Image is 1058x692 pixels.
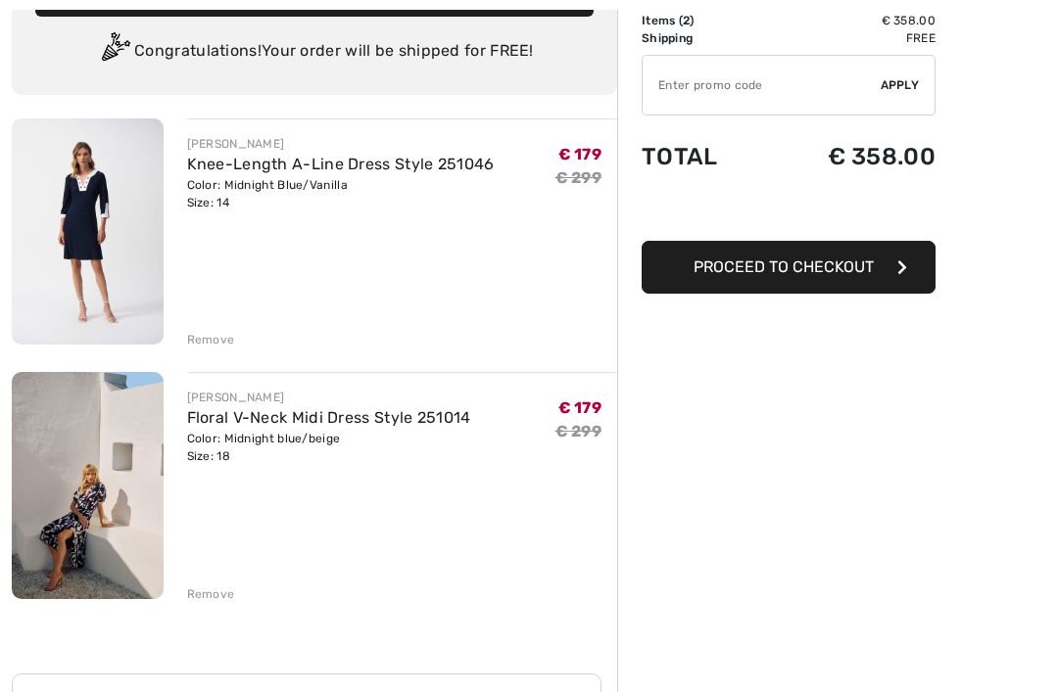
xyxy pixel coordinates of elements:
td: Total [642,123,763,190]
div: [PERSON_NAME] [187,135,495,153]
input: Promo code [643,56,881,115]
button: Proceed to Checkout [642,241,936,294]
div: Remove [187,585,235,603]
span: € 179 [558,398,602,417]
s: € 299 [555,422,602,440]
span: € 179 [558,145,602,163]
img: Knee-Length A-Line Dress Style 251046 [12,118,164,345]
td: Free [763,29,936,47]
iframe: PayPal [642,190,936,234]
div: Color: Midnight Blue/Vanilla Size: 14 [187,176,495,211]
img: Congratulation2.svg [95,32,134,71]
td: € 358.00 [763,12,936,29]
span: Apply [881,76,920,94]
div: Congratulations! Your order will be shipped for FREE! [35,32,594,71]
span: Proceed to Checkout [694,257,874,276]
td: € 358.00 [763,123,936,190]
img: Floral V-Neck Midi Dress Style 251014 [12,372,164,599]
div: Color: Midnight blue/beige Size: 18 [187,430,471,465]
td: Items ( ) [642,12,763,29]
div: [PERSON_NAME] [187,389,471,406]
a: Knee-Length A-Line Dress Style 251046 [187,155,495,173]
a: Floral V-Neck Midi Dress Style 251014 [187,408,471,427]
div: Remove [187,331,235,348]
s: € 299 [555,168,602,187]
td: Shipping [642,29,763,47]
span: 2 [683,14,690,27]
